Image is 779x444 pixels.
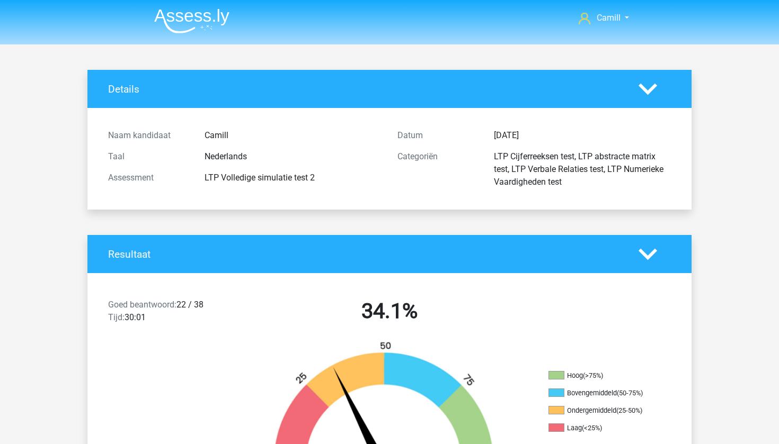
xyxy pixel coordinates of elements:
div: (<25%) [582,424,602,432]
div: (25-50%) [616,406,642,414]
h4: Details [108,83,623,95]
div: Nederlands [197,150,389,163]
a: Camill [574,12,633,24]
div: Taal [100,150,197,163]
div: Datum [389,129,486,142]
h2: 34.1% [253,298,526,324]
div: [DATE] [486,129,679,142]
div: Assessment [100,171,197,184]
li: Laag [548,423,654,433]
div: LTP Cijferreeksen test, LTP abstracte matrix test, LTP Verbale Relaties test, LTP Numerieke Vaard... [486,150,679,188]
h4: Resultaat [108,248,623,260]
li: Hoog [548,371,654,380]
span: Camill [597,13,621,23]
span: Tijd: [108,312,125,322]
li: Ondergemiddeld [548,406,654,415]
div: Categoriën [389,150,486,188]
div: (>75%) [583,371,603,379]
div: Naam kandidaat [100,129,197,142]
div: Camill [197,129,389,142]
li: Bovengemiddeld [548,388,654,398]
div: 22 / 38 30:01 [100,298,245,328]
span: Goed beantwoord: [108,300,176,310]
img: Assessly [154,8,229,33]
div: LTP Volledige simulatie test 2 [197,171,389,184]
div: (50-75%) [617,389,643,397]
